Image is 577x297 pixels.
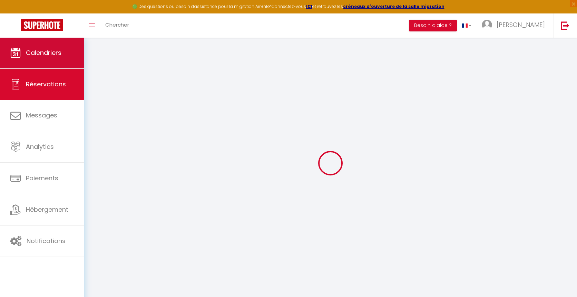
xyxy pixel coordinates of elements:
[26,48,61,57] span: Calendriers
[26,80,66,88] span: Réservations
[306,3,312,9] a: ICI
[21,19,63,31] img: Super Booking
[561,21,569,30] img: logout
[105,21,129,28] span: Chercher
[26,142,54,151] span: Analytics
[6,3,26,23] button: Ouvrir le widget de chat LiveChat
[343,3,444,9] a: créneaux d'ouverture de la salle migration
[482,20,492,30] img: ...
[409,20,457,31] button: Besoin d'aide ?
[26,111,57,119] span: Messages
[26,174,58,182] span: Paiements
[27,237,66,245] span: Notifications
[497,20,545,29] span: [PERSON_NAME]
[26,205,68,214] span: Hébergement
[548,266,572,292] iframe: Chat
[100,13,134,38] a: Chercher
[477,13,554,38] a: ... [PERSON_NAME]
